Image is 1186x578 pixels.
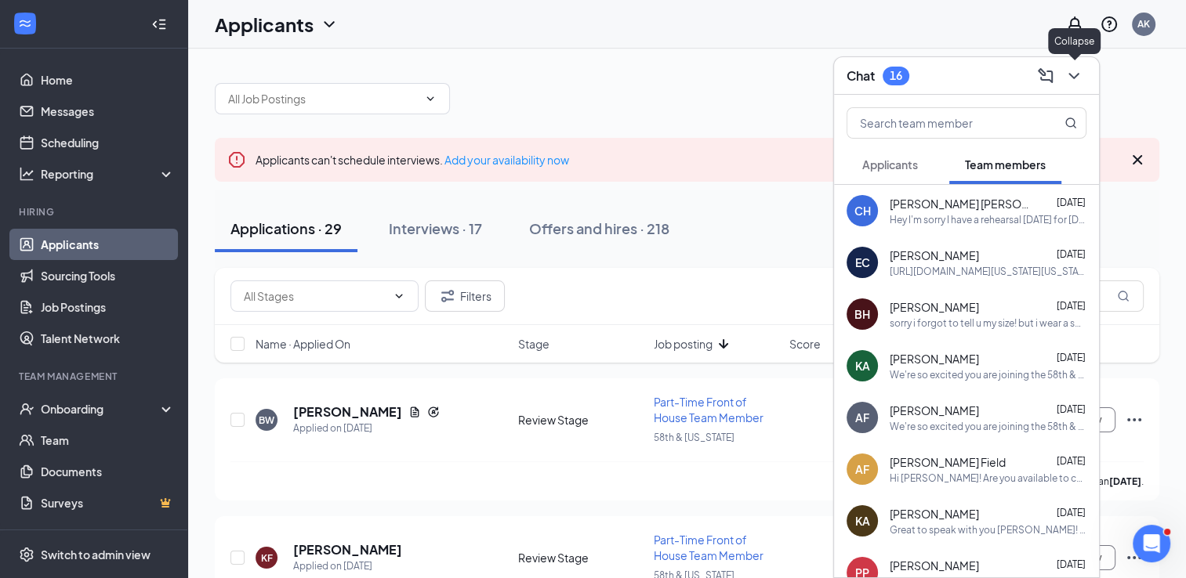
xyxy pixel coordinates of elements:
[890,523,1086,536] div: Great to speak with you [PERSON_NAME]! Please bring a copy of your Food Handler's certificate whe...
[19,166,34,182] svg: Analysis
[256,153,569,167] span: Applicants can't schedule interviews.
[230,219,342,238] div: Applications · 29
[438,287,457,305] svg: Filter
[1065,15,1084,34] svg: Notifications
[890,558,979,573] span: [PERSON_NAME]
[529,219,669,238] div: Offers and hires · 218
[1125,410,1144,429] svg: Ellipses
[41,64,175,96] a: Home
[890,454,1006,470] span: [PERSON_NAME] Field
[151,16,167,32] svg: Collapse
[19,205,172,219] div: Hiring
[965,157,1046,172] span: Team members
[518,550,644,565] div: Review Stage
[789,336,821,352] span: Score
[1057,558,1086,570] span: [DATE]
[228,90,418,107] input: All Job Postings
[847,108,1033,138] input: Search team member
[1057,197,1086,208] span: [DATE]
[293,421,440,436] div: Applied on [DATE]
[259,414,274,427] div: BW
[293,541,402,558] h5: [PERSON_NAME]
[41,291,175,323] a: Job Postings
[855,513,870,529] div: KA
[890,316,1086,330] div: sorry i forgot to tell u my size! but i wear a small!
[389,219,482,238] div: Interviews · 17
[244,287,386,305] input: All Stages
[855,255,870,270] div: EC
[1057,300,1086,312] span: [DATE]
[855,410,869,425] div: AF
[890,69,902,82] div: 16
[890,299,979,315] span: [PERSON_NAME]
[890,213,1086,226] div: Hey I'm sorry I have a rehearsal [DATE] for [DATE] I am so sorry I am being so messy
[427,406,440,418] svg: Reapply
[256,336,350,352] span: Name · Applied On
[41,424,175,456] a: Team
[890,403,979,418] span: [PERSON_NAME]
[41,487,175,518] a: SurveysCrown
[1117,290,1130,302] svg: MagnifyingGlass
[41,323,175,354] a: Talent Network
[444,153,569,167] a: Add your availability now
[41,166,176,182] div: Reporting
[1048,28,1101,54] div: Collapse
[654,336,713,352] span: Job posting
[1057,352,1086,363] span: [DATE]
[714,334,733,353] svg: ArrowDown
[1125,548,1144,567] svg: Ellipses
[41,229,175,260] a: Applicants
[1057,507,1086,518] span: [DATE]
[41,260,175,291] a: Sourcing Tools
[41,127,175,158] a: Scheduling
[890,471,1086,485] div: Hi [PERSON_NAME]! Are you available to come in this morning for orientation?
[890,265,1086,278] div: [URL][DOMAIN_NAME][US_STATE][US_STATE] food handlers license&gad_source=1
[890,368,1086,381] div: We're so excited you are joining the 58th & [US_STATE] [DEMOGRAPHIC_DATA]-fil-Ateam ! Do you know...
[408,406,421,418] svg: Document
[41,96,175,127] a: Messages
[293,558,402,574] div: Applied on [DATE]
[1064,67,1083,85] svg: ChevronDown
[855,461,869,477] div: AF
[261,551,273,565] div: KF
[1057,248,1086,260] span: [DATE]
[17,16,33,31] svg: WorkstreamLogo
[518,412,644,428] div: Review Stage
[424,92,437,105] svg: ChevronDown
[854,203,871,219] div: CH
[1137,17,1150,31] div: AK
[1128,150,1147,169] svg: Cross
[320,15,339,34] svg: ChevronDown
[1033,63,1058,89] button: ComposeMessage
[518,336,549,352] span: Stage
[654,533,763,562] span: Part-Time Front of House Team Member
[1064,117,1077,129] svg: MagnifyingGlass
[19,547,34,562] svg: Settings
[862,157,918,172] span: Applicants
[890,247,979,263] span: [PERSON_NAME]
[1057,403,1086,415] span: [DATE]
[41,456,175,487] a: Documents
[1100,15,1119,34] svg: QuestionInfo
[19,401,34,417] svg: UserCheck
[854,306,870,322] div: BH
[1057,455,1086,467] span: [DATE]
[890,420,1086,433] div: We're so excited you are joining the 58th & [US_STATE] [DEMOGRAPHIC_DATA]-fil-Ateam ! Do you know...
[393,290,405,302] svg: ChevronDown
[19,370,172,383] div: Team Management
[41,547,151,562] div: Switch to admin view
[41,401,161,417] div: Onboarding
[890,351,979,367] span: [PERSON_NAME]
[890,196,1031,211] span: [PERSON_NAME] [PERSON_NAME]
[1109,475,1141,487] b: [DATE]
[890,506,979,522] span: [PERSON_NAME]
[847,67,875,85] h3: Chat
[227,150,246,169] svg: Error
[215,11,314,38] h1: Applicants
[1133,525,1170,562] iframe: Intercom live chat
[1061,63,1086,89] button: ChevronDown
[425,280,505,312] button: Filter Filters
[654,395,763,424] span: Part-Time Front of House Team Member
[293,403,402,421] h5: [PERSON_NAME]
[855,358,870,374] div: KA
